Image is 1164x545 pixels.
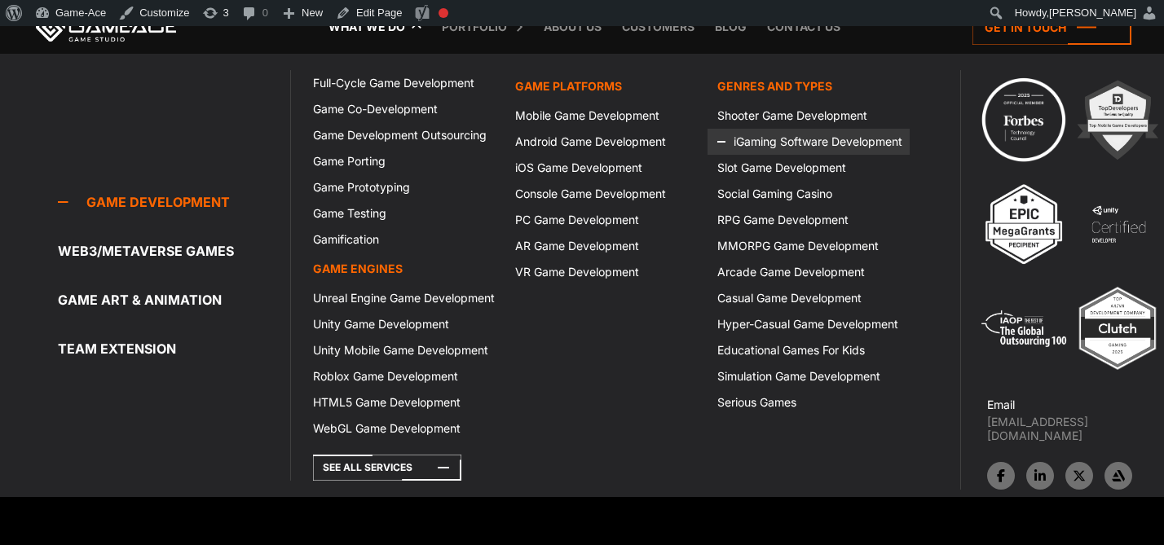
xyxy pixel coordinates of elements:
[505,155,708,181] a: iOS Game Development
[505,70,708,103] a: Game platforms
[505,233,708,259] a: AR Game Development
[313,455,461,481] a: See All Services
[303,311,505,337] a: Unity Game Development
[708,259,910,285] a: Arcade Game Development
[708,129,910,155] a: iGaming Software Development
[505,181,708,207] a: Console Game Development
[58,332,290,365] a: Team Extension
[1073,283,1162,373] img: Top ar vr development company gaming 2025 game ace
[505,103,708,129] a: Mobile Game Development
[303,285,505,311] a: Unreal Engine Game Development
[972,10,1131,45] a: Get in touch
[987,415,1164,442] a: [EMAIL_ADDRESS][DOMAIN_NAME]
[58,283,290,316] a: Game Art & Animation
[505,259,708,285] a: VR Game Development
[303,389,505,415] a: HTML5 Game Development
[708,363,910,389] a: Simulation Game Development
[303,70,505,96] a: Full-Cycle Game Development
[58,235,290,267] a: Web3/Metaverse Games
[708,389,910,415] a: Serious Games
[303,148,505,174] a: Game Porting
[303,363,505,389] a: Roblox Game Development
[303,174,505,200] a: Game Prototyping
[303,226,505,253] a: Gamification
[303,200,505,226] a: Game Testing
[708,70,910,103] a: Genres and Types
[708,207,910,233] a: RPG Game Development
[708,337,910,363] a: Educational Games For Kids
[708,233,910,259] a: MMORPG Game Development
[439,8,448,18] div: Focus keyphrase not set
[979,75,1069,165] img: Technology council badge program ace 2025 game ace
[303,337,505,363] a: Unity Mobile Game Development
[303,122,505,148] a: Game Development Outsourcing
[1073,75,1162,165] img: 2
[303,96,505,122] a: Game Co-Development
[708,311,910,337] a: Hyper-Casual Game Development
[505,207,708,233] a: PC Game Development
[708,181,910,207] a: Social Gaming Casino
[708,155,910,181] a: Slot Game Development
[979,283,1069,373] img: 5
[979,179,1069,269] img: 3
[303,253,505,285] a: Game Engines
[708,285,910,311] a: Casual Game Development
[987,398,1015,411] strong: Email
[708,103,910,129] a: Shooter Game Development
[58,186,290,218] a: Game development
[1074,179,1163,269] img: 4
[1049,7,1136,19] span: [PERSON_NAME]
[303,415,505,442] a: WebGL Game Development
[505,129,708,155] a: Android Game Development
